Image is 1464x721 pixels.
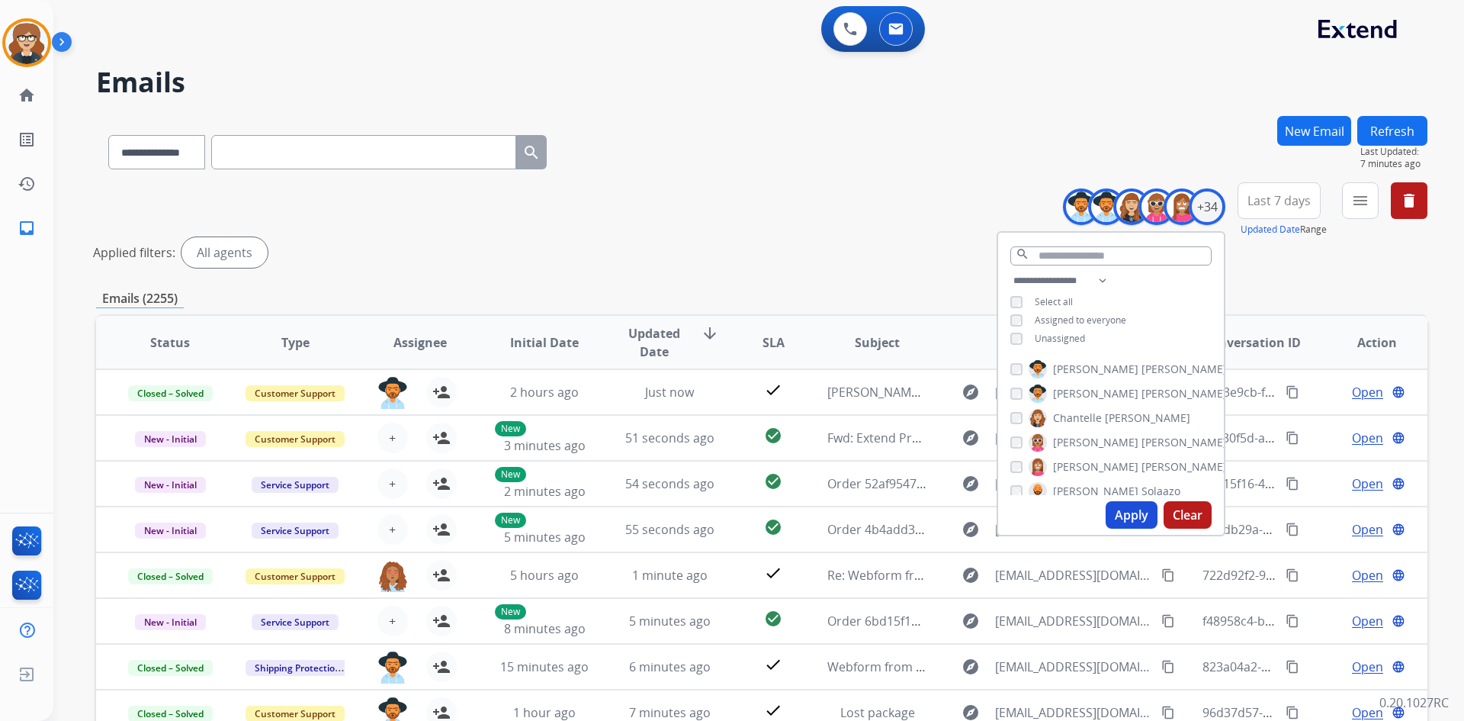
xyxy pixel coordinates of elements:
[1360,158,1427,170] span: 7 minutes ago
[1141,386,1227,401] span: [PERSON_NAME]
[510,567,579,584] span: 5 hours ago
[1105,410,1190,426] span: [PERSON_NAME]
[389,475,396,493] span: +
[135,431,206,447] span: New - Initial
[629,658,711,675] span: 6 minutes ago
[629,613,711,629] span: 5 minutes ago
[962,429,980,447] mat-icon: explore
[1202,704,1433,721] span: 96d37d57-28b8-4f41-b225-fac91c532cdb
[632,567,708,584] span: 1 minute ago
[1286,523,1299,536] mat-icon: content_copy
[1141,435,1227,450] span: [PERSON_NAME]
[128,385,213,401] span: Closed – Solved
[827,613,1096,629] span: Order 6bd15f16-8fc4-4e46-908e-eee18d81d624
[764,564,782,582] mat-icon: check
[1053,362,1138,377] span: [PERSON_NAME]
[995,658,1152,676] span: [EMAIL_ADDRESS][DOMAIN_NAME]
[389,429,396,447] span: +
[645,384,694,401] span: Just now
[1352,658,1383,676] span: Open
[150,333,190,352] span: Status
[1161,706,1175,719] mat-icon: content_copy
[1286,477,1299,491] mat-icon: content_copy
[377,514,408,545] button: +
[827,521,1101,538] span: Order 4b4add33-3a79-48fa-9bbd-50a5728e8849
[995,383,1152,401] span: [EMAIL_ADDRESS][DOMAIN_NAME]
[1286,614,1299,628] mat-icon: content_copy
[1053,459,1138,475] span: [PERSON_NAME]
[827,430,1089,446] span: Fwd: Extend Product Protection Confirmation
[246,385,345,401] span: Customer Support
[1302,316,1427,369] th: Action
[393,333,447,352] span: Assignee
[1286,706,1299,719] mat-icon: content_copy
[432,383,451,401] mat-icon: person_add
[1202,567,1429,584] span: 722d92f2-9143-4f44-b6ed-332ff5a827d6
[1106,501,1157,529] button: Apply
[827,567,1193,584] span: Re: Webform from [EMAIL_ADDRESS][DOMAIN_NAME] on [DATE]
[962,383,980,401] mat-icon: explore
[1357,116,1427,146] button: Refresh
[432,475,451,493] mat-icon: person_add
[1238,182,1321,219] button: Last 7 days
[135,477,206,493] span: New - Initial
[246,660,350,676] span: Shipping Protection
[18,86,36,105] mat-icon: home
[1141,484,1180,499] span: Solaazo
[625,475,714,492] span: 54 seconds ago
[1164,501,1212,529] button: Clear
[432,566,451,584] mat-icon: person_add
[432,658,451,676] mat-icon: person_add
[1400,192,1418,210] mat-icon: delete
[995,429,1152,447] span: [EMAIL_ADDRESS][DOMAIN_NAME]
[855,333,900,352] span: Subject
[500,658,589,675] span: 15 minutes ago
[1277,116,1351,146] button: New Email
[1352,566,1383,584] span: Open
[764,701,782,719] mat-icon: check
[1392,706,1405,719] mat-icon: language
[1351,192,1369,210] mat-icon: menu
[128,660,213,676] span: Closed – Solved
[962,566,980,584] mat-icon: explore
[1053,435,1138,450] span: [PERSON_NAME]
[1241,223,1327,236] span: Range
[432,520,451,539] mat-icon: person_add
[377,468,408,499] button: +
[96,289,184,308] p: Emails (2255)
[246,431,345,447] span: Customer Support
[5,21,48,64] img: avatar
[1379,694,1449,712] p: 0.20.1027RC
[495,467,526,482] p: New
[1352,612,1383,630] span: Open
[1360,146,1427,158] span: Last Updated:
[18,130,36,149] mat-icon: list_alt
[1189,188,1225,225] div: +34
[962,658,980,676] mat-icon: explore
[495,421,526,436] p: New
[377,377,408,409] img: agent-avatar
[1035,295,1073,308] span: Select all
[764,518,782,536] mat-icon: check_circle
[377,560,408,592] img: agent-avatar
[1203,333,1301,352] span: Conversation ID
[1352,475,1383,493] span: Open
[1141,362,1227,377] span: [PERSON_NAME]
[18,219,36,237] mat-icon: inbox
[96,67,1427,98] h2: Emails
[377,423,408,453] button: +
[1161,660,1175,674] mat-icon: content_copy
[629,704,711,721] span: 7 minutes ago
[246,568,345,584] span: Customer Support
[513,704,576,721] span: 1 hour ago
[1392,477,1405,491] mat-icon: language
[1016,247,1029,261] mat-icon: search
[1286,385,1299,399] mat-icon: content_copy
[1392,431,1405,445] mat-icon: language
[1247,198,1311,204] span: Last 7 days
[504,483,586,500] span: 2 minutes ago
[504,620,586,637] span: 8 minutes ago
[1392,385,1405,399] mat-icon: language
[18,175,36,193] mat-icon: history
[1053,484,1138,499] span: [PERSON_NAME]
